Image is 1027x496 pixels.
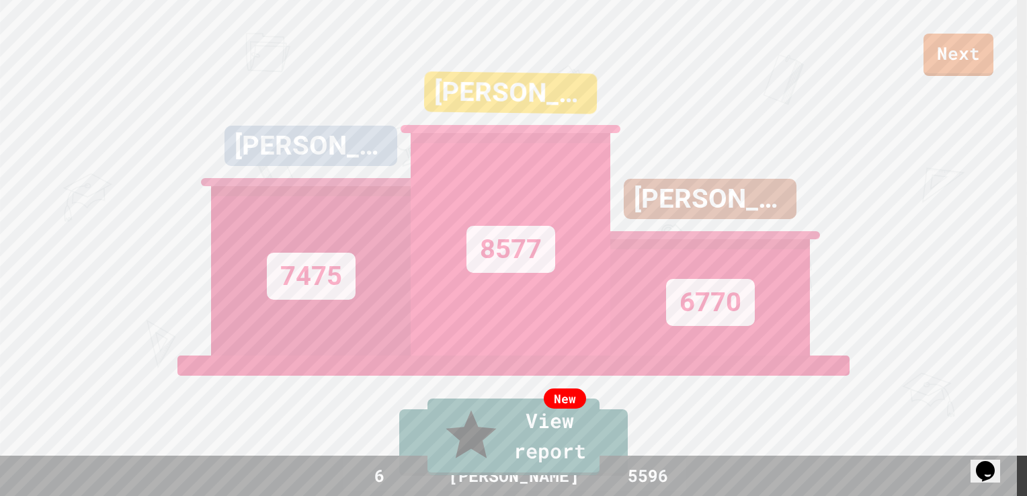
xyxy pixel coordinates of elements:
iframe: chat widget [971,442,1014,483]
a: Next [923,34,993,76]
div: [PERSON_NAME] [624,179,796,219]
div: 8577 [466,226,555,273]
div: New [544,388,586,409]
div: [PERSON_NAME] [224,126,397,166]
a: View report [427,399,600,475]
div: [PERSON_NAME] [424,71,598,114]
div: 7475 [267,253,356,300]
div: 6770 [666,279,755,326]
